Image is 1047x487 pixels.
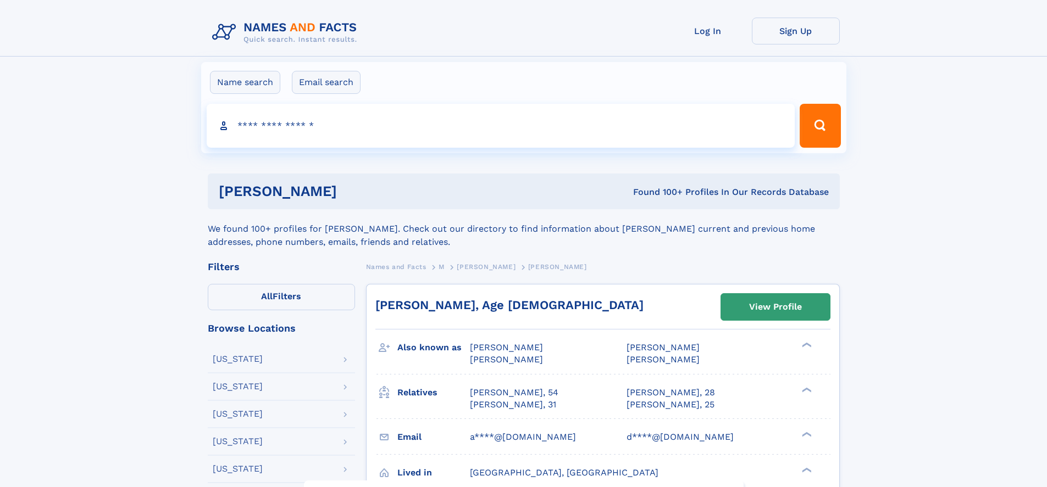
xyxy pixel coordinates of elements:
[470,399,556,411] a: [PERSON_NAME], 31
[213,437,263,446] div: [US_STATE]
[439,260,445,273] a: M
[208,209,840,249] div: We found 100+ profiles for [PERSON_NAME]. Check out our directory to find information about [PERS...
[470,467,658,478] span: [GEOGRAPHIC_DATA], [GEOGRAPHIC_DATA]
[208,284,355,310] label: Filters
[213,382,263,391] div: [US_STATE]
[528,263,587,271] span: [PERSON_NAME]
[261,291,273,301] span: All
[799,430,812,438] div: ❯
[397,383,470,402] h3: Relatives
[208,323,355,333] div: Browse Locations
[208,18,366,47] img: Logo Names and Facts
[457,263,516,271] span: [PERSON_NAME]
[292,71,361,94] label: Email search
[752,18,840,44] a: Sign Up
[799,386,812,393] div: ❯
[485,186,829,198] div: Found 100+ Profiles In Our Records Database
[470,387,558,399] a: [PERSON_NAME], 54
[219,184,485,198] h1: [PERSON_NAME]
[470,354,543,365] span: [PERSON_NAME]
[799,342,812,349] div: ❯
[366,260,426,273] a: Names and Facts
[799,466,812,473] div: ❯
[627,354,700,365] span: [PERSON_NAME]
[213,464,263,473] div: [US_STATE]
[627,342,700,352] span: [PERSON_NAME]
[213,355,263,363] div: [US_STATE]
[627,399,714,411] a: [PERSON_NAME], 25
[397,428,470,446] h3: Email
[210,71,280,94] label: Name search
[375,298,644,312] a: [PERSON_NAME], Age [DEMOGRAPHIC_DATA]
[397,338,470,357] h3: Also known as
[470,342,543,352] span: [PERSON_NAME]
[439,263,445,271] span: M
[721,294,830,320] a: View Profile
[213,410,263,418] div: [US_STATE]
[457,260,516,273] a: [PERSON_NAME]
[664,18,752,44] a: Log In
[749,294,802,320] div: View Profile
[207,104,795,148] input: search input
[800,104,840,148] button: Search Button
[627,387,715,399] a: [PERSON_NAME], 28
[208,262,355,272] div: Filters
[397,463,470,482] h3: Lived in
